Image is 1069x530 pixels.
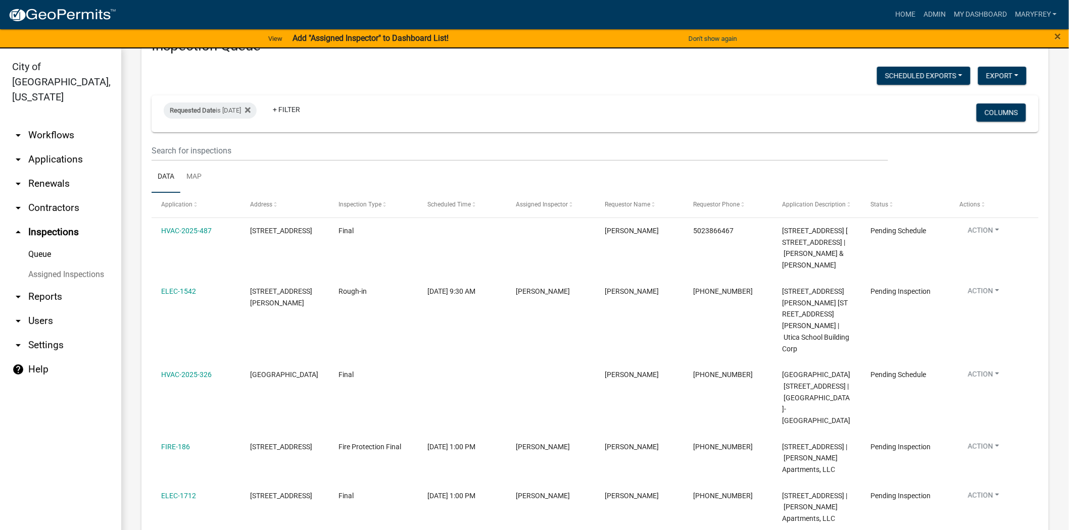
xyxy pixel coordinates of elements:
[782,201,846,208] span: Application Description
[685,30,741,47] button: Don't show again
[1055,30,1061,42] button: Close
[264,30,286,47] a: View
[977,103,1026,122] button: Columns
[427,441,497,453] div: [DATE] 1:00 PM
[595,193,684,217] datatable-header-cell: Requestor Name
[240,193,329,217] datatable-header-cell: Address
[891,5,919,24] a: Home
[516,492,570,500] span: larry wallace
[871,227,927,235] span: Pending Schedule
[861,193,950,217] datatable-header-cell: Status
[161,227,212,235] a: HVAC-2025-487
[12,202,24,214] i: arrow_drop_down
[427,286,497,297] div: [DATE] 9:30 AM
[250,370,318,379] span: 1751 Veterans Parkway
[871,443,931,451] span: Pending Inspection
[694,287,753,295] span: 502-553-1126
[694,492,753,500] span: 812-989-6355
[919,5,950,24] a: Admin
[12,129,24,141] i: arrow_drop_down
[782,492,847,523] span: 4501 TOWN CENTER BOULEVARD building # 9 | Warren Apartments, LLC
[427,201,471,208] span: Scheduled Time
[605,443,659,451] span: CAMERON
[338,227,354,235] span: Final
[12,339,24,351] i: arrow_drop_down
[782,443,847,474] span: 4501 TOWN CENTER BOULEVARD Building 9 | Warren Apartments, LLC
[960,225,1007,240] button: Action
[250,492,312,500] span: 4501 TOWN CENTER BOULEVARD
[265,100,308,119] a: + Filter
[161,287,196,295] a: ELEC-1542
[605,370,659,379] span: Jeremy Ramsey
[152,140,888,161] input: Search for inspections
[694,201,740,208] span: Requestor Phone
[164,102,257,119] div: is [DATE]
[418,193,507,217] datatable-header-cell: Scheduled Time
[516,287,570,295] span: larry wallace
[329,193,418,217] datatable-header-cell: Inspection Type
[12,291,24,303] i: arrow_drop_down
[180,161,208,193] a: Map
[684,193,773,217] datatable-header-cell: Requestor Phone
[516,201,568,208] span: Assigned Inspector
[12,153,24,166] i: arrow_drop_down
[427,490,497,502] div: [DATE] 1:00 PM
[161,370,212,379] a: HVAC-2025-326
[338,492,354,500] span: Final
[782,370,850,425] span: 1751 Veterans Parkway 1751 Veterans Parkway | Palmetto Jeffersonville-Veterans Pkwy
[516,443,570,451] span: Mike Kruer
[161,201,192,208] span: Application
[782,227,848,269] span: 3064 WOODED WAY 3064 Wooded Way | Hicks Jordan & Daniel J II
[605,492,659,500] span: CAMERON
[12,226,24,238] i: arrow_drop_up
[871,201,889,208] span: Status
[170,107,216,114] span: Requested Date
[161,443,190,451] a: FIRE-186
[960,286,1007,300] button: Action
[782,287,849,353] span: 2315 ALLISON LANE 2315 Allison Lane | Utica School Building Corp
[293,33,449,43] strong: Add "Assigned Inspector" to Dashboard List!
[250,201,272,208] span: Address
[871,287,931,295] span: Pending Inspection
[960,201,981,208] span: Actions
[950,193,1039,217] datatable-header-cell: Actions
[161,492,196,500] a: ELEC-1712
[960,490,1007,505] button: Action
[605,201,650,208] span: Requestor Name
[694,443,753,451] span: 812-989-6355
[871,492,931,500] span: Pending Inspection
[950,5,1011,24] a: My Dashboard
[338,287,367,295] span: Rough-in
[152,161,180,193] a: Data
[605,287,659,295] span: Justin Bierman
[338,370,354,379] span: Final
[871,370,927,379] span: Pending Schedule
[250,443,312,451] span: 4501 TOWN CENTER BOULEVARD
[978,67,1027,85] button: Export
[1055,29,1061,43] span: ×
[12,178,24,190] i: arrow_drop_down
[960,441,1007,456] button: Action
[338,201,381,208] span: Inspection Type
[506,193,595,217] datatable-header-cell: Assigned Inspector
[1011,5,1061,24] a: MaryFrey
[694,227,734,235] span: 5023866467
[250,287,312,307] span: 2315 ALLISON LANE
[877,67,970,85] button: Scheduled Exports
[338,443,401,451] span: Fire Protection Final
[772,193,861,217] datatable-header-cell: Application Description
[12,363,24,376] i: help
[12,315,24,327] i: arrow_drop_down
[605,227,659,235] span: Steve Mackin
[250,227,312,235] span: 3064 WOODED WAY
[152,193,240,217] datatable-header-cell: Application
[694,370,753,379] span: 502-715-7811
[960,369,1007,384] button: Action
